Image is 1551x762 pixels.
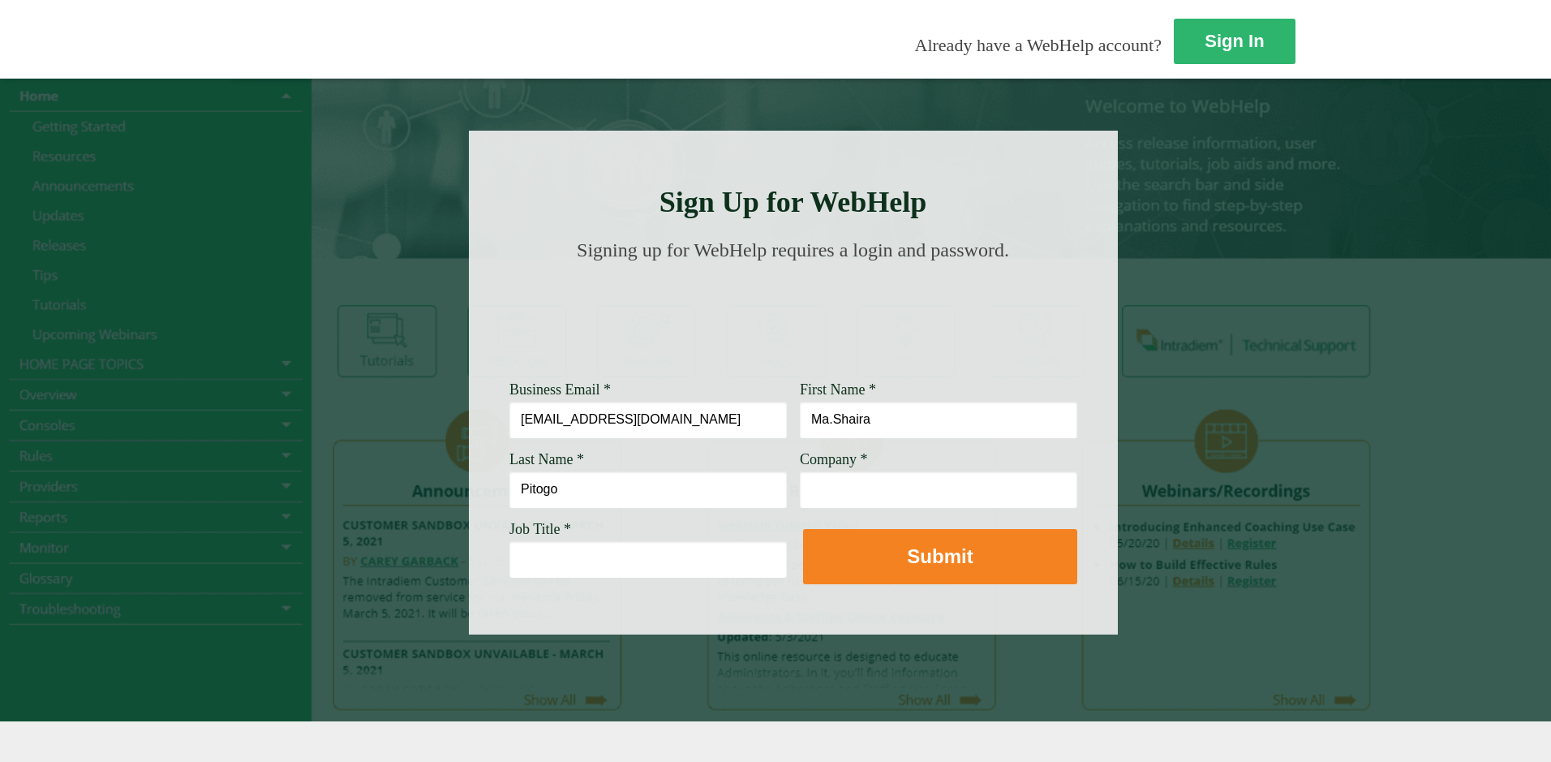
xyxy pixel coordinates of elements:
strong: Sign In [1205,31,1264,51]
strong: Submit [907,545,973,567]
span: First Name * [800,381,876,398]
span: Company * [800,451,868,467]
span: Job Title * [509,521,571,537]
span: Signing up for WebHelp requires a login and password. [577,239,1009,260]
span: Already have a WebHelp account? [915,35,1162,55]
span: Business Email * [509,381,611,398]
button: Submit [803,529,1077,584]
a: Sign In [1174,19,1295,64]
span: Last Name * [509,451,584,467]
img: Need Credentials? Sign up below. Have Credentials? Use the sign-in button. [519,278,1068,359]
strong: Sign Up for WebHelp [659,186,927,218]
